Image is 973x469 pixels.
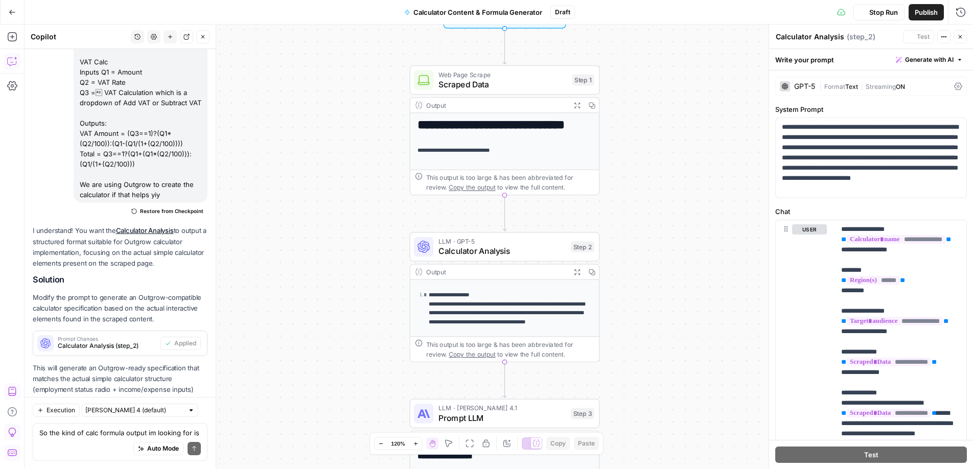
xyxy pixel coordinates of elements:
span: ON [896,83,905,90]
label: Chat [775,206,967,217]
span: Prompt Changes [58,336,156,341]
div: Write your prompt [769,49,973,70]
span: Draft [555,8,570,17]
span: 120% [391,439,405,448]
p: This will generate an Outgrow-ready specification that matches the actual simple calculator struc... [33,363,207,406]
a: Calculator Analysis [116,226,174,235]
span: Copy the output [449,183,495,191]
h2: Solution [33,275,207,285]
button: Stop Run [853,4,905,20]
p: Modify the prompt to generate an Outgrow-compatible calculator specification based on the actual ... [33,292,207,324]
span: Test [864,450,878,460]
span: Scraped Data [438,78,567,90]
g: Edge from step_1 to step_2 [503,195,506,231]
span: Applied [174,339,196,348]
span: Calculator Analysis [438,245,566,257]
span: ( step_2 ) [847,32,875,42]
button: Restore from Checkpoint [127,205,207,217]
span: Web Page Scrape [438,69,567,79]
button: Execution [33,404,80,417]
div: This output is too large & has been abbreviated for review. to view the full content. [426,173,594,192]
textarea: Calculator Analysis [776,32,844,42]
span: Prompt LLM [438,412,566,424]
button: Auto Mode [133,442,183,455]
span: Text [845,83,858,90]
span: Paste [578,439,595,448]
div: Output [426,267,566,277]
span: LLM · [PERSON_NAME] 4.1 [438,403,566,413]
span: Execution [47,406,75,415]
div: Output [426,100,566,110]
span: Stop Run [869,7,898,17]
g: Edge from start to step_1 [503,29,506,64]
button: Applied [160,337,201,350]
div: Step 2 [571,241,594,252]
span: Auto Mode [147,444,179,453]
span: Format [824,83,845,90]
span: Publish [915,7,938,17]
div: Copilot [31,32,128,42]
span: Copy the output [449,350,495,358]
button: Test [903,30,934,43]
div: Step 1 [572,75,594,86]
div: Step 3 [571,408,594,419]
span: Test [917,32,930,41]
span: | [858,81,866,91]
button: Test [775,447,967,463]
button: Publish [909,4,944,20]
button: Calculator Content & Formula Generator [398,4,548,20]
span: Restore from Checkpoint [140,207,203,215]
span: Streaming [866,83,896,90]
button: Paste [574,437,599,450]
span: Generate with AI [905,55,954,64]
button: Generate with AI [892,53,967,66]
label: System Prompt [775,104,967,114]
span: Calculator Content & Formula Generator [413,7,542,17]
div: This output is too large & has been abbreviated for review. to view the full content. [426,339,594,359]
span: LLM · GPT-5 [438,237,566,246]
div: So the kind of calc formula output im looking for is like this VAT Calc Inputs Q1 = Amount Q2 = V... [74,23,207,203]
span: Calculator Analysis (step_2) [58,341,156,350]
p: I understand! You want the to output a structured format suitable for Outgrow calculator implemen... [33,225,207,269]
input: Claude Sonnet 4 (default) [85,405,183,415]
div: GPT-5 [794,83,815,90]
button: Copy [546,437,570,450]
span: | [819,81,824,91]
span: Copy [550,439,566,448]
button: user [792,224,827,235]
g: Edge from step_2 to step_3 [503,362,506,398]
